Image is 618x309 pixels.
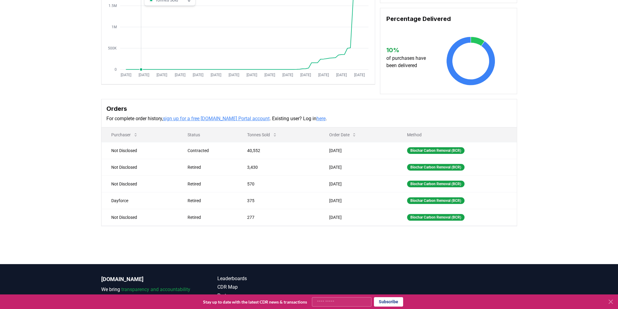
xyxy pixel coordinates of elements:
[324,129,361,141] button: Order Date
[282,73,293,77] tspan: [DATE]
[139,73,149,77] tspan: [DATE]
[102,192,178,209] td: Dayforce
[102,209,178,226] td: Not Disclosed
[121,73,131,77] tspan: [DATE]
[246,73,257,77] tspan: [DATE]
[407,181,464,187] div: Biochar Carbon Removal (BCR)
[102,159,178,175] td: Not Disclosed
[108,46,116,50] tspan: 500K
[108,4,116,8] tspan: 1.5M
[183,132,232,138] p: Status
[114,67,116,72] tspan: 0
[101,275,193,284] p: [DOMAIN_NAME]
[319,175,397,192] td: [DATE]
[407,214,464,221] div: Biochar Carbon Removal (BCR)
[319,159,397,175] td: [DATE]
[102,175,178,192] td: Not Disclosed
[217,292,309,299] a: Partners
[319,192,397,209] td: [DATE]
[188,181,232,187] div: Retired
[407,197,464,204] div: Biochar Carbon Removal (BCR)
[237,142,319,159] td: 40,552
[237,175,319,192] td: 570
[300,73,311,77] tspan: [DATE]
[101,286,193,301] p: We bring to the durable carbon removal market
[102,142,178,159] td: Not Disclosed
[237,209,319,226] td: 277
[174,73,185,77] tspan: [DATE]
[106,129,143,141] button: Purchaser
[319,209,397,226] td: [DATE]
[228,73,239,77] tspan: [DATE]
[318,73,329,77] tspan: [DATE]
[188,198,232,204] div: Retired
[386,14,511,23] h3: Percentage Delivered
[319,142,397,159] td: [DATE]
[237,192,319,209] td: 375
[157,73,167,77] tspan: [DATE]
[106,115,512,122] p: For complete order history, . Existing user? Log in .
[264,73,275,77] tspan: [DATE]
[192,73,203,77] tspan: [DATE]
[402,132,512,138] p: Method
[386,55,432,69] p: of purchases have been delivered
[407,164,464,171] div: Biochar Carbon Removal (BCR)
[407,147,464,154] div: Biochar Carbon Removal (BCR)
[217,275,309,282] a: Leaderboards
[121,287,190,292] span: transparency and accountability
[106,104,512,113] h3: Orders
[111,25,116,29] tspan: 1M
[237,159,319,175] td: 3,430
[354,73,365,77] tspan: [DATE]
[188,164,232,170] div: Retired
[316,116,326,121] a: here
[242,129,282,141] button: Tonnes Sold
[163,116,270,121] a: sign up for a free [DOMAIN_NAME] Portal account
[188,148,232,154] div: Contracted
[336,73,347,77] tspan: [DATE]
[210,73,221,77] tspan: [DATE]
[188,214,232,220] div: Retired
[217,284,309,291] a: CDR Map
[386,46,432,55] h3: 10 %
